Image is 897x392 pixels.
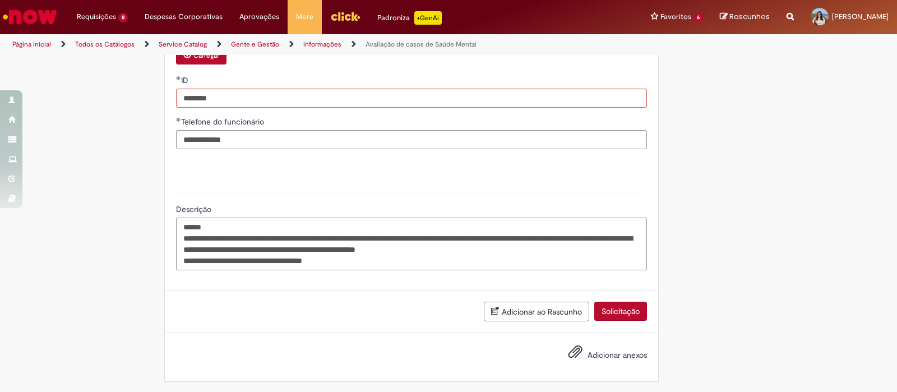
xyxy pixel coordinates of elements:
div: Padroniza [377,11,442,25]
span: 6 [693,13,703,22]
button: Carregar anexo de Anexo [176,45,226,64]
button: Adicionar ao Rascunho [484,302,589,321]
img: click_logo_yellow_360x200.png [330,8,360,25]
span: Favoritos [660,11,691,22]
span: Adicionar anexos [588,350,647,360]
a: Página inicial [12,40,51,49]
img: ServiceNow [1,6,59,28]
a: Informações [303,40,341,49]
span: Obrigatório Preenchido [176,117,181,122]
button: Adicionar anexos [565,342,585,367]
span: Obrigatório Preenchido [176,76,181,80]
input: Telefone do funcionário [176,130,647,149]
span: Aprovações [239,11,279,22]
a: Rascunhos [720,12,770,22]
a: Avaliação de casos de Saúde Mental [366,40,477,49]
ul: Trilhas de página [8,34,590,55]
span: [PERSON_NAME] [832,12,889,21]
span: ID [181,75,191,85]
a: Gente e Gestão [231,40,279,49]
a: Todos os Catálogos [75,40,135,49]
span: Despesas Corporativas [145,11,223,22]
span: Requisições [77,11,116,22]
input: ID [176,89,647,108]
span: Descrição [176,204,214,214]
span: Telefone do funcionário [181,117,266,127]
small: Carregar [193,51,219,60]
textarea: Descrição [176,218,647,270]
p: +GenAi [414,11,442,25]
button: Solicitação [594,302,647,321]
a: Service Catalog [159,40,207,49]
span: More [296,11,313,22]
span: Rascunhos [729,11,770,22]
span: 8 [118,13,128,22]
